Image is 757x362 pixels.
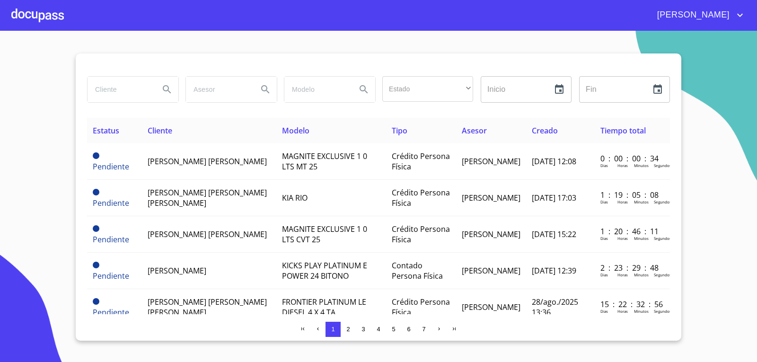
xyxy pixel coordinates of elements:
span: Crédito Persona Física [392,224,450,245]
span: 7 [422,326,425,333]
span: [DATE] 12:39 [532,265,576,276]
span: Pendiente [93,234,129,245]
span: Modelo [282,125,309,136]
span: Crédito Persona Física [392,297,450,318]
p: Dias [600,236,608,241]
button: account of current user [650,8,746,23]
span: [PERSON_NAME] [650,8,734,23]
button: Search [156,78,178,101]
span: Tiempo total [600,125,646,136]
span: 28/ago./2025 13:36 [532,297,578,318]
p: 1 : 19 : 05 : 08 [600,190,664,200]
p: Segundos [654,236,671,241]
span: Contado Persona Física [392,260,443,281]
span: 6 [407,326,410,333]
p: Dias [600,163,608,168]
p: 1 : 20 : 46 : 11 [600,226,664,237]
p: 15 : 22 : 32 : 56 [600,299,664,309]
span: 3 [361,326,365,333]
span: Asesor [462,125,487,136]
span: [PERSON_NAME] [PERSON_NAME] [PERSON_NAME] [148,297,267,318]
button: Search [352,78,375,101]
span: Cliente [148,125,172,136]
p: Minutos [634,309,649,314]
span: Crédito Persona Física [392,187,450,208]
span: FRONTIER PLATINUM LE DIESEL 4 X 4 TA [282,297,366,318]
p: Minutos [634,199,649,204]
span: Tipo [392,125,407,136]
span: Creado [532,125,558,136]
span: 1 [331,326,334,333]
span: KICKS PLAY PLATINUM E POWER 24 BITONO [282,260,367,281]
p: Horas [617,309,628,314]
span: [PERSON_NAME] [462,265,520,276]
span: Pendiente [93,161,129,172]
p: Dias [600,199,608,204]
p: Dias [600,309,608,314]
input: search [284,77,349,102]
span: Crédito Persona Física [392,151,450,172]
span: Pendiente [93,225,99,232]
p: 2 : 23 : 29 : 48 [600,263,664,273]
input: search [186,77,250,102]
p: Horas [617,272,628,277]
span: 5 [392,326,395,333]
span: [PERSON_NAME] [PERSON_NAME] [PERSON_NAME] [148,187,267,208]
span: 2 [346,326,350,333]
span: [DATE] 17:03 [532,193,576,203]
p: Segundos [654,272,671,277]
span: [DATE] 12:08 [532,156,576,167]
span: Pendiente [93,307,129,318]
button: 3 [356,322,371,337]
span: [PERSON_NAME] [462,156,520,167]
span: Pendiente [93,271,129,281]
p: 0 : 00 : 00 : 34 [600,153,664,164]
button: Search [254,78,277,101]
div: ​ [382,76,473,102]
p: Segundos [654,309,671,314]
p: Dias [600,272,608,277]
input: search [88,77,152,102]
span: KIA RIO [282,193,308,203]
span: [PERSON_NAME] [462,193,520,203]
button: 6 [401,322,416,337]
button: 1 [326,322,341,337]
span: [PERSON_NAME] [PERSON_NAME] [148,156,267,167]
p: Horas [617,163,628,168]
span: Pendiente [93,198,129,208]
p: Horas [617,199,628,204]
span: 4 [377,326,380,333]
span: Pendiente [93,298,99,305]
span: Pendiente [93,152,99,159]
span: MAGNITE EXCLUSIVE 1 0 LTS CVT 25 [282,224,367,245]
span: [PERSON_NAME] [PERSON_NAME] [148,229,267,239]
p: Segundos [654,199,671,204]
span: Estatus [93,125,119,136]
p: Segundos [654,163,671,168]
span: MAGNITE EXCLUSIVE 1 0 LTS MT 25 [282,151,367,172]
span: Pendiente [93,262,99,268]
p: Horas [617,236,628,241]
button: 2 [341,322,356,337]
button: 7 [416,322,431,337]
span: [DATE] 15:22 [532,229,576,239]
span: [PERSON_NAME] [148,265,206,276]
button: 5 [386,322,401,337]
button: 4 [371,322,386,337]
p: Minutos [634,163,649,168]
span: [PERSON_NAME] [462,302,520,312]
span: Pendiente [93,189,99,195]
p: Minutos [634,236,649,241]
p: Minutos [634,272,649,277]
span: [PERSON_NAME] [462,229,520,239]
